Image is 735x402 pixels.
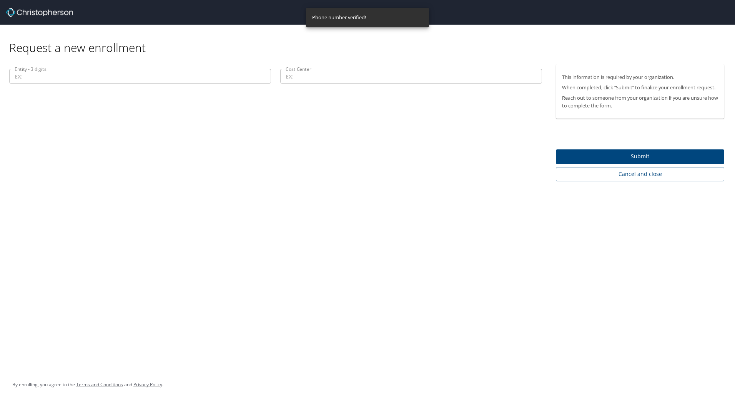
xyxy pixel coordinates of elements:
input: EX: [9,69,271,84]
span: Cancel and close [562,169,718,179]
p: When completed, click “Submit” to finalize your enrollment request. [562,84,718,91]
a: Terms and Conditions [76,381,123,388]
p: Reach out to someone from your organization if you are unsure how to complete the form. [562,94,718,109]
div: By enrolling, you agree to the and . [12,375,163,394]
input: EX: [280,69,542,84]
button: Submit [556,149,724,164]
p: This information is required by your organization. [562,74,718,81]
div: Phone number verified! [312,10,366,25]
a: Privacy Policy [133,381,162,388]
button: Cancel and close [556,167,724,181]
div: Request a new enrollment [9,25,730,55]
img: cbt logo [6,8,73,17]
span: Submit [562,152,718,161]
